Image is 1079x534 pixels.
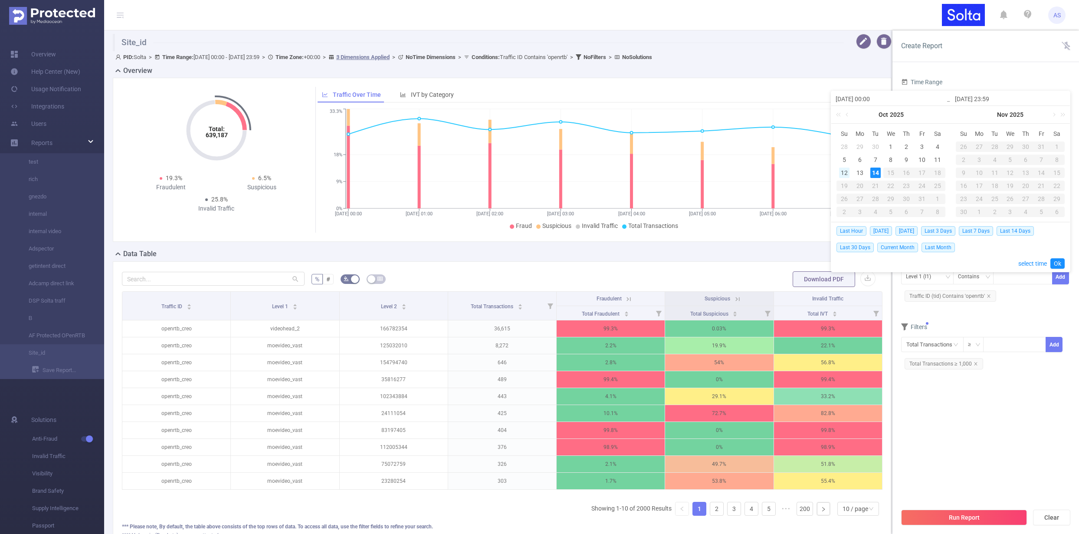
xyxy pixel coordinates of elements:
td: November 30, 2025 [956,205,971,218]
a: 3 [728,502,741,515]
div: 10 [917,155,927,165]
td: November 4, 2025 [987,153,1003,166]
a: Reports [31,134,52,152]
td: October 7, 2025 [868,153,883,166]
div: 27 [852,194,868,204]
a: Save Report... [32,362,104,379]
td: October 29, 2025 [883,192,899,205]
td: October 20, 2025 [852,179,868,192]
th: Sat [1049,127,1065,140]
li: 200 [797,502,813,516]
a: rich [17,171,94,188]
div: 28 [839,142,849,152]
th: Thu [899,127,914,140]
td: October 24, 2025 [914,179,930,192]
span: ••• [779,502,793,516]
b: No Time Dimensions [406,54,456,60]
span: Sa [1049,130,1065,138]
div: 7 [1033,155,1049,165]
a: Nov [996,106,1009,123]
td: October 16, 2025 [899,166,914,179]
a: Help Center (New) [10,63,80,80]
th: Sun [836,127,852,140]
td: November 23, 2025 [956,192,971,205]
a: 200 [797,502,813,515]
div: 28 [868,194,883,204]
td: October 29, 2025 [1003,140,1018,153]
span: > [606,54,614,60]
td: October 26, 2025 [836,192,852,205]
div: 31 [914,194,930,204]
span: 6.5% [258,175,271,181]
b: Conditions : [472,54,500,60]
div: 21 [868,181,883,191]
li: 5 [762,502,776,516]
div: 29 [1003,142,1018,152]
td: December 5, 2025 [1033,205,1049,218]
div: 26 [956,142,971,152]
span: Traffic ID Contains 'openrtb' [472,54,567,60]
i: icon: bg-colors [344,276,349,281]
div: 12 [839,168,849,178]
td: November 7, 2025 [914,205,930,218]
span: Su [956,130,971,138]
div: 4 [868,207,883,217]
tspan: 18% [334,152,342,158]
td: October 30, 2025 [1018,140,1033,153]
i: icon: user [115,54,123,60]
div: 8 [886,155,896,165]
div: 25 [987,194,1003,204]
td: October 1, 2025 [883,140,899,153]
li: Next 5 Pages [779,502,793,516]
td: October 31, 2025 [914,192,930,205]
div: 24 [914,181,930,191]
td: November 3, 2025 [971,153,987,166]
td: November 10, 2025 [971,166,987,179]
div: 5 [839,155,849,165]
span: Mo [971,130,987,138]
td: November 16, 2025 [956,179,971,192]
span: Brand Safety [32,482,104,500]
b: No Filters [584,54,606,60]
td: September 30, 2025 [868,140,883,153]
span: Anti-Fraud [32,430,104,448]
a: AF Protected OPenRTB [17,327,94,344]
div: 20 [852,181,868,191]
a: 4 [745,502,758,515]
a: Last year (Control + left) [834,106,846,123]
div: 19 [836,181,852,191]
td: November 17, 2025 [971,179,987,192]
a: getintent direct [17,257,94,275]
span: > [456,54,464,60]
div: 31 [1033,142,1049,152]
span: > [390,54,398,60]
div: 5 [883,207,899,217]
span: Su [836,130,852,138]
a: Previous month (PageUp) [844,106,852,123]
td: October 6, 2025 [852,153,868,166]
th: Thu [1018,127,1033,140]
td: October 10, 2025 [914,153,930,166]
th: Tue [868,127,883,140]
span: > [320,54,328,60]
div: 25 [930,181,945,191]
td: November 22, 2025 [1049,179,1065,192]
td: October 19, 2025 [836,179,852,192]
i: icon: down [869,506,874,512]
h2: Overview [123,66,152,76]
div: 20 [1018,181,1033,191]
a: 2025 [889,106,905,123]
span: We [1003,130,1018,138]
td: November 5, 2025 [883,205,899,218]
td: November 13, 2025 [1018,166,1033,179]
div: 3 [917,142,927,152]
td: September 29, 2025 [852,140,868,153]
td: October 3, 2025 [914,140,930,153]
div: 16 [956,181,971,191]
th: Mon [852,127,868,140]
th: Wed [883,127,899,140]
td: October 21, 2025 [868,179,883,192]
th: Fri [1033,127,1049,140]
td: November 5, 2025 [1003,153,1018,166]
i: icon: right [821,507,826,512]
